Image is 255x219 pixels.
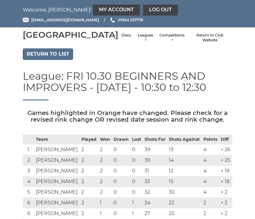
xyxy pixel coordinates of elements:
th: Won [98,134,112,144]
td: 13 [167,144,202,155]
td: 0 [131,144,143,155]
th: Drawn [112,134,131,144]
td: 4 [202,176,219,187]
td: 0 [131,176,143,187]
td: + 2 [219,187,232,197]
td: 33 [143,176,167,187]
td: 5 [23,187,34,197]
td: 4 [202,144,219,155]
td: 1 [131,208,143,219]
td: [PERSON_NAME] [34,187,80,197]
td: 0 [131,165,143,176]
td: 24 [143,197,167,208]
td: 2 [23,155,34,165]
h5: Games highlighted in Orange have changed. Please check for a revised rink change OR revised date ... [23,109,232,123]
td: 2 [98,165,112,176]
td: 39 [143,144,167,155]
a: Competitions [159,33,185,43]
img: Phone us [110,18,115,23]
td: 0 [112,144,131,155]
td: 25 [167,208,202,219]
td: 4 [202,155,219,165]
div: [GEOGRAPHIC_DATA] [23,30,118,40]
td: 12 [167,165,202,176]
td: 0 [112,155,131,165]
td: 31 [143,165,167,176]
a: Email [EMAIL_ADDRESS][DOMAIN_NAME] [23,17,99,23]
td: 1 [131,197,143,208]
td: + 19 [219,165,232,176]
th: Team [34,134,80,144]
td: 30 [167,187,202,197]
td: 4 [202,165,219,176]
td: 2 [98,155,112,165]
td: 0 [131,155,143,165]
td: 39 [143,155,167,165]
td: + 2 [219,197,232,208]
td: 15 [167,176,202,187]
td: 4 [202,187,219,197]
td: 2 [80,155,98,165]
td: 2 [80,208,98,219]
td: 0 [131,187,143,197]
td: 3 [23,165,34,176]
a: Leagues [137,33,153,43]
td: 1 [98,208,112,219]
td: 0 [112,197,131,208]
img: Email [23,18,29,22]
td: 4 [23,176,34,187]
td: [PERSON_NAME] [34,155,80,165]
td: + 26 [219,144,232,155]
h1: League: FRI 10.30 BEGINNERS AND IMPROVERS - [DATE] - 10:30 to 12:30 [23,71,232,100]
a: Phone us 01964 537776 [110,17,143,23]
th: Lost [131,134,143,144]
td: 0 [112,208,131,219]
td: 0 [112,165,131,176]
td: 2 [98,144,112,155]
td: [PERSON_NAME] [34,144,80,155]
th: Shots Against [167,134,202,144]
td: 2 [98,187,112,197]
a: Diary [121,33,131,38]
th: Played [80,134,98,144]
td: 2 [80,165,98,176]
a: Return to Club Website [191,33,229,43]
td: 2 [202,208,219,219]
td: 1 [98,197,112,208]
a: Log out [143,5,178,16]
td: 1 [23,144,34,155]
td: 6 [23,208,34,219]
td: + 18 [219,176,232,187]
td: 32 [143,187,167,197]
td: 2 [80,144,98,155]
td: + 25 [219,155,232,165]
td: 14 [167,155,202,165]
td: 2 [80,176,98,187]
th: Points [202,134,219,144]
span: [EMAIL_ADDRESS][DOMAIN_NAME] [31,18,99,22]
td: [PERSON_NAME] [34,176,80,187]
a: My Account [93,5,140,16]
td: 2 [202,197,219,208]
th: Diff [219,134,232,144]
td: [PERSON_NAME] [34,197,80,208]
td: 22 [167,197,202,208]
td: [PERSON_NAME] [34,165,80,176]
td: 27 [143,208,167,219]
td: 0 [112,176,131,187]
td: + 2 [219,208,232,219]
td: 2 [80,187,98,197]
th: Shots For [143,134,167,144]
td: [PERSON_NAME] [34,208,80,219]
a: Return to list [23,48,73,60]
span: 01964 537776 [118,18,143,22]
td: 2 [80,197,98,208]
td: 6 [23,197,34,208]
nav: Welcome, [PERSON_NAME]! [23,5,232,16]
td: 0 [112,187,131,197]
td: 2 [98,176,112,187]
